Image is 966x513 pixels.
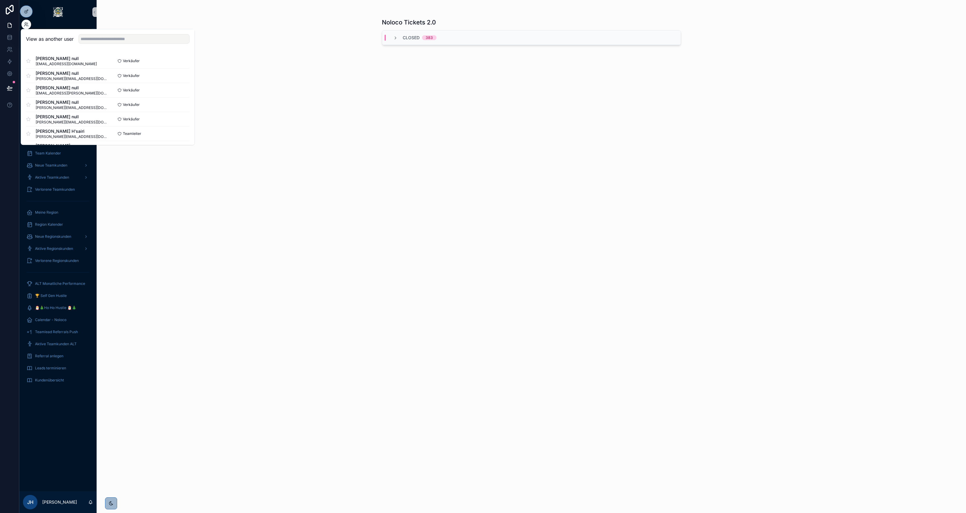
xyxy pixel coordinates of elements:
[26,35,74,43] h2: View as another user
[36,105,108,110] span: [PERSON_NAME][EMAIL_ADDRESS][DOMAIN_NAME]
[23,363,93,374] a: Leads terminieren
[36,85,108,91] span: [PERSON_NAME] null
[19,24,97,394] div: scrollable content
[35,234,71,239] span: Neue Regionskunden
[23,243,93,254] a: Aktive Regionskunden
[35,366,66,371] span: Leads terminieren
[23,172,93,183] a: Aktive Teamkunden
[123,73,140,78] span: Verkäufer
[23,160,93,171] a: Neue Teamkunden
[23,351,93,362] a: Referral anlegen
[23,207,93,218] a: Meine Region
[382,18,436,27] h1: Noloco Tickets 2.0
[23,314,93,325] a: Calendar - Noloco
[36,120,108,125] span: [PERSON_NAME][EMAIL_ADDRESS][DOMAIN_NAME]
[23,290,93,301] a: 🏆 Self Gen Hustle
[35,163,67,168] span: Neue Teamkunden
[23,327,93,337] a: Teamlead Referrals Push
[35,378,64,383] span: Kundenübersicht
[36,99,108,105] span: [PERSON_NAME] null
[42,499,77,505] p: [PERSON_NAME]
[23,302,93,313] a: 🎅🎄Ho Ho Hustle 🎅🎄
[36,56,97,62] span: [PERSON_NAME] null
[36,134,108,139] span: [PERSON_NAME][EMAIL_ADDRESS][DOMAIN_NAME]
[36,143,108,149] span: [PERSON_NAME]
[123,102,140,107] span: Verkäufer
[35,222,63,227] span: Region Kalender
[123,59,140,63] span: Verkäufer
[35,187,75,192] span: Verlorene Teamkunden
[36,70,108,76] span: [PERSON_NAME] null
[36,114,108,120] span: [PERSON_NAME] null
[35,293,67,298] span: 🏆 Self Gen Hustle
[36,128,108,134] span: [PERSON_NAME] H'sairi
[403,35,420,41] span: Closed
[123,117,140,122] span: Verkäufer
[23,231,93,242] a: Neue Regionskunden
[23,148,93,159] a: Team Kalender
[35,246,73,251] span: Aktive Regionskunden
[53,7,63,17] img: App logo
[27,499,34,506] span: JH
[35,317,66,322] span: Calendar - Noloco
[426,35,433,40] div: 383
[23,28,93,39] a: Noloco Tickets 2.0
[23,339,93,349] a: Aktive Teamkunden ALT
[35,151,61,156] span: Team Kalender
[35,342,77,346] span: Aktive Teamkunden ALT
[23,255,93,266] a: Verlorene Regionskunden
[123,88,140,93] span: Verkäufer
[36,76,108,81] span: [PERSON_NAME][EMAIL_ADDRESS][DOMAIN_NAME]
[35,330,78,334] span: Teamlead Referrals Push
[35,354,63,358] span: Referral anlegen
[23,278,93,289] a: ALT Monatliche Performance
[123,131,141,136] span: Teamleiter
[35,210,58,215] span: Meine Region
[35,281,85,286] span: ALT Monatliche Performance
[23,375,93,386] a: Kundenübersicht
[35,175,69,180] span: Aktive Teamkunden
[36,62,97,66] span: [EMAIL_ADDRESS][DOMAIN_NAME]
[23,184,93,195] a: Verlorene Teamkunden
[35,305,76,310] span: 🎅🎄Ho Ho Hustle 🎅🎄
[23,219,93,230] a: Region Kalender
[36,91,108,96] span: [EMAIL_ADDRESS][PERSON_NAME][DOMAIN_NAME]
[35,258,79,263] span: Verlorene Regionskunden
